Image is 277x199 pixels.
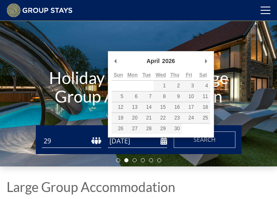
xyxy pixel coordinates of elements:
button: 8 [154,91,168,102]
button: 5 [112,91,126,102]
button: 17 [182,102,196,112]
button: Search [174,131,235,148]
button: 1 [154,81,168,91]
abbr: Monday [128,72,138,78]
div: April [145,55,161,67]
button: 24 [182,113,196,123]
button: 10 [182,91,196,102]
button: 19 [112,113,126,123]
h1: Large Group Accommodation [7,180,175,194]
button: 27 [126,124,140,134]
abbr: Sunday [114,72,123,78]
button: 30 [168,124,182,134]
button: 6 [126,91,140,102]
span: Search [193,136,216,143]
h1: Holiday Homes for Large Group Accommodation [42,52,235,122]
button: 14 [140,102,154,112]
button: 22 [154,113,168,123]
button: Next Month [202,55,210,67]
button: 4 [196,81,210,91]
button: 28 [140,124,154,134]
button: 3 [182,81,196,91]
button: 18 [196,102,210,112]
button: 16 [168,102,182,112]
button: 7 [140,91,154,102]
button: 15 [154,102,168,112]
input: Arrival Date [108,134,167,148]
button: 9 [168,91,182,102]
abbr: Wednesday [156,72,166,78]
button: 29 [154,124,168,134]
img: Group Stays [7,3,72,17]
abbr: Saturday [199,72,207,78]
button: 20 [126,113,140,123]
button: 11 [196,91,210,102]
abbr: Thursday [170,72,179,78]
button: 23 [168,113,182,123]
abbr: Friday [186,72,192,78]
div: 2026 [161,55,176,67]
button: Previous Month [112,55,120,67]
button: 12 [112,102,126,112]
button: 13 [126,102,140,112]
button: 26 [112,124,126,134]
button: 25 [196,113,210,123]
button: 2 [168,81,182,91]
button: 21 [140,113,154,123]
abbr: Tuesday [142,72,151,78]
